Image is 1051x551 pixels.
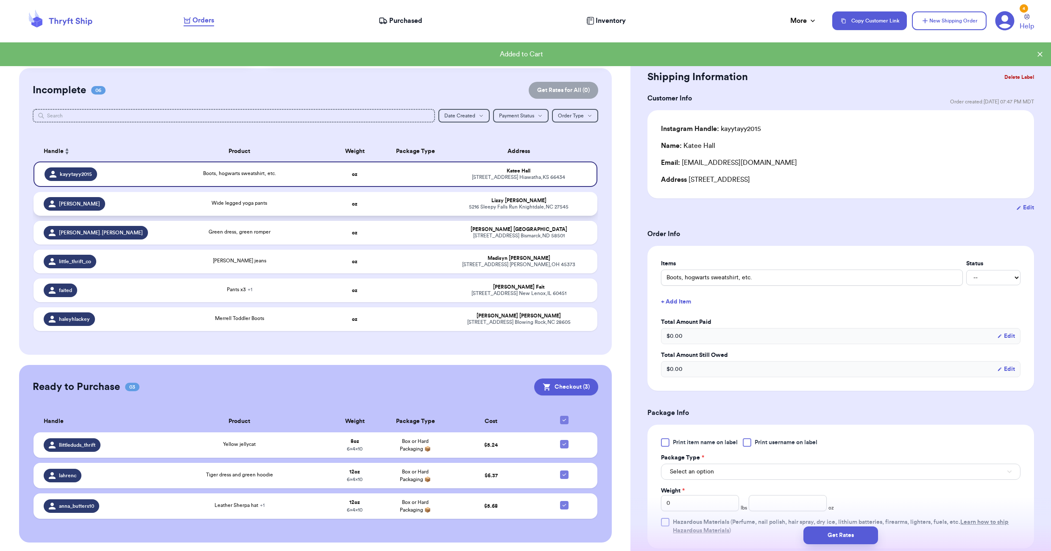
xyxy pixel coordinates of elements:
[451,204,587,210] div: 5216 Sleepy Falls Run Knightdale , NC 27545
[451,226,587,233] div: [PERSON_NAME] [GEOGRAPHIC_DATA]
[59,503,94,509] span: anna_butters10
[832,11,907,30] button: Copy Customer Link
[661,175,1020,185] div: [STREET_ADDRESS]
[400,469,431,482] span: Box or Hard Packaging 📦
[661,176,687,183] span: Address
[1016,203,1034,212] button: Edit
[59,316,90,323] span: haleyhlackey
[44,417,64,426] span: Handle
[59,229,143,236] span: [PERSON_NAME].[PERSON_NAME]
[352,288,357,293] strong: oz
[451,262,587,268] div: [STREET_ADDRESS] [PERSON_NAME] , OH 45373
[658,292,1024,311] button: + Add Item
[60,171,92,178] span: kayytayy2015
[349,500,360,505] strong: 12 oz
[673,438,738,447] span: Print item name on label
[59,442,95,448] span: llittleduds_thrift
[44,147,64,156] span: Handle
[155,411,324,432] th: Product
[64,146,70,156] button: Sort ascending
[1020,4,1028,13] div: 4
[499,113,534,118] span: Payment Status
[451,290,587,297] div: [STREET_ADDRESS] New Lenox , IL 60451
[451,174,586,181] div: [STREET_ADDRESS] Hiawatha , KS 66434
[647,93,692,103] h3: Customer Info
[446,141,597,161] th: Address
[91,86,106,95] span: 06
[912,11,987,30] button: New Shipping Order
[347,446,362,451] span: 6 x 4 x 10
[215,316,264,321] span: Merrell Toddler Boots
[33,83,86,97] h2: Incomplete
[661,259,963,268] label: Items
[451,233,587,239] div: [STREET_ADDRESS] Bismarck , ND 58501
[586,16,626,26] a: Inventory
[260,503,265,508] span: + 1
[446,411,537,432] th: Cost
[385,141,446,161] th: Package Type
[349,469,360,474] strong: 12 oz
[451,319,587,326] div: [STREET_ADDRESS] Blowing Rock , NC 28605
[828,504,834,511] span: oz
[997,332,1015,340] button: Edit
[192,15,214,25] span: Orders
[451,255,587,262] div: Madisyn [PERSON_NAME]
[673,519,1009,534] span: (Perfume, nail polish, hair spray, dry ice, lithium batteries, firearms, lighters, fuels, etc. )
[352,259,357,264] strong: oz
[184,15,214,26] a: Orders
[352,230,357,235] strong: oz
[755,438,817,447] span: Print username on label
[493,109,549,122] button: Payment Status
[451,168,586,174] div: Katee Hall
[661,142,682,149] span: Name:
[647,408,1034,418] h3: Package Info
[215,503,265,508] span: Leather Sherpa hat
[647,70,748,84] h2: Shipping Information
[7,49,1036,59] div: Added to Cart
[389,16,422,26] span: Purchased
[227,287,252,292] span: Pants x3
[529,82,598,99] button: Get Rates for All (0)
[59,472,76,479] span: lahrenc
[661,318,1020,326] label: Total Amount Paid
[347,507,362,512] span: 6 x 4 x 10
[950,98,1034,105] span: Order created: [DATE] 07:47 PM MDT
[248,287,252,292] span: + 1
[661,464,1020,480] button: Select an option
[59,287,72,294] span: faited
[661,351,1020,359] label: Total Amount Still Owed
[209,229,270,234] span: Green dress, green romper
[59,200,100,207] span: [PERSON_NAME]
[59,258,91,265] span: little_thrift_co
[444,113,475,118] span: Date Created
[661,487,685,495] label: Weight
[997,365,1015,373] button: Edit
[666,332,683,340] span: $ 0.00
[379,16,422,26] a: Purchased
[558,113,584,118] span: Order Type
[661,124,761,134] div: kayytayy2015
[451,313,587,319] div: [PERSON_NAME] [PERSON_NAME]
[1020,14,1034,31] a: Help
[596,16,626,26] span: Inventory
[484,442,498,448] span: $ 5.24
[206,472,273,477] span: Tiger dress and green hoodie
[324,141,385,161] th: Weight
[352,172,357,177] strong: oz
[212,200,267,206] span: Wide legged yoga pants
[484,504,498,509] span: $ 5.68
[351,439,359,444] strong: 8 oz
[485,473,498,478] span: $ 6.37
[1001,68,1037,86] button: Delete Label
[400,500,431,512] span: Box or Hard Packaging 📦
[670,468,714,476] span: Select an option
[1020,21,1034,31] span: Help
[155,141,324,161] th: Product
[552,109,598,122] button: Order Type
[223,442,256,447] span: Yellow jellycat
[400,439,431,451] span: Box or Hard Packaging 📦
[438,109,490,122] button: Date Created
[385,411,446,432] th: Package Type
[741,504,747,511] span: lbs
[451,284,587,290] div: [PERSON_NAME] Fait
